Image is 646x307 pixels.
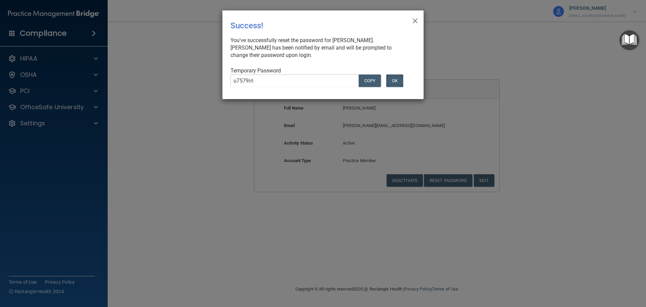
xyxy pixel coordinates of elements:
button: Open Resource Center [619,30,639,50]
span: Temporary Password [230,67,281,74]
button: COPY [359,74,381,87]
div: Success! [230,16,388,35]
button: OK [386,74,403,87]
div: You've successfully reset the password for [PERSON_NAME]. [PERSON_NAME] has been notified by emai... [230,37,410,59]
span: × [412,13,418,27]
